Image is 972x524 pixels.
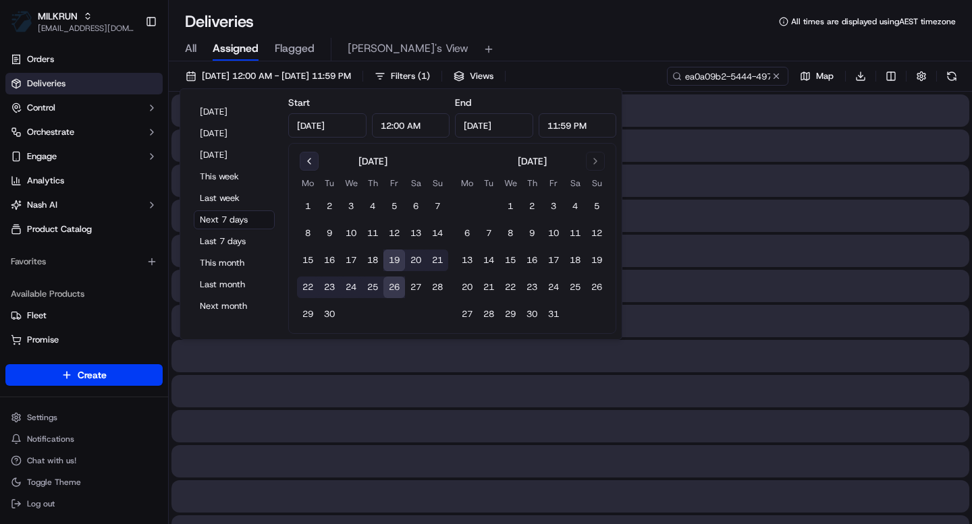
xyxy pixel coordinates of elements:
a: Orders [5,49,163,70]
button: 11 [564,223,586,244]
button: 19 [586,250,607,271]
button: 12 [586,223,607,244]
span: ( 1 ) [418,70,430,82]
button: Log out [5,494,163,513]
button: 31 [543,303,564,325]
button: 22 [500,276,521,298]
button: 3 [543,196,564,217]
span: Engage [27,150,57,163]
a: Fleet [11,310,157,322]
span: Map [816,70,834,82]
span: Notifications [27,434,74,444]
button: 6 [456,223,478,244]
div: [DATE] [358,154,387,168]
th: Monday [297,176,319,190]
button: Chat with us! [5,451,163,470]
a: Analytics [5,170,163,192]
button: Notifications [5,430,163,448]
div: Available Products [5,283,163,305]
button: Nash AI [5,194,163,216]
button: 13 [405,223,427,244]
div: We're available if you need us! [61,142,186,153]
th: Wednesday [340,176,362,190]
button: 21 [478,276,500,298]
button: 14 [427,223,448,244]
button: 3 [340,196,362,217]
button: Next month [194,297,275,316]
span: Knowledge Base [27,301,103,315]
span: API Documentation [128,301,217,315]
img: 4281594248423_2fcf9dad9f2a874258b8_72.png [28,129,53,153]
button: Map [794,67,840,86]
button: 23 [521,276,543,298]
button: 22 [297,276,319,298]
button: 9 [319,223,340,244]
span: [EMAIL_ADDRESS][DOMAIN_NAME] [38,23,134,34]
span: • [112,209,117,220]
span: [PERSON_NAME] [42,209,109,220]
button: Go to next month [586,152,605,171]
span: MILKRUN [38,9,78,23]
button: 26 [586,276,607,298]
button: 4 [564,196,586,217]
span: Control [27,102,55,114]
button: This month [194,254,275,272]
button: 15 [297,250,319,271]
button: Views [448,67,500,86]
span: Nash AI [27,199,57,211]
th: Monday [456,176,478,190]
button: Promise [5,329,163,351]
a: Product Catalog [5,219,163,240]
input: Date [455,113,533,138]
button: 20 [405,250,427,271]
label: End [455,96,471,109]
input: Type to search [667,67,788,86]
span: All [185,40,196,57]
button: [DATE] [194,103,275,121]
button: [DATE] [194,124,275,143]
label: Start [288,96,310,109]
button: 17 [340,250,362,271]
button: 25 [362,276,383,298]
span: • [112,245,117,256]
span: [DATE] [119,209,147,220]
button: Settings [5,408,163,427]
a: 📗Knowledge Base [8,296,109,320]
button: 30 [521,303,543,325]
button: Refresh [942,67,961,86]
th: Sunday [427,176,448,190]
img: Asif Zaman Khan [13,196,35,218]
img: 1736555255976-a54dd68f-1ca7-489b-9aae-adbdc363a1c4 [13,129,38,153]
button: 18 [362,250,383,271]
button: Orchestrate [5,121,163,143]
div: Past conversations [13,175,90,186]
button: 9 [521,223,543,244]
th: Sunday [586,176,607,190]
th: Saturday [405,176,427,190]
button: 17 [543,250,564,271]
div: Start new chat [61,129,221,142]
button: 20 [456,276,478,298]
button: 5 [383,196,405,217]
span: Views [470,70,493,82]
span: Promise [27,334,59,346]
span: Create [78,368,107,382]
a: Promise [11,334,157,346]
span: [DATE] [119,245,147,256]
span: [PERSON_NAME]'s View [348,40,468,57]
button: 25 [564,276,586,298]
h1: Deliveries [185,11,254,32]
button: [DATE] 12:00 AM - [DATE] 11:59 PM [180,67,357,86]
button: 10 [543,223,564,244]
div: 📗 [13,303,24,314]
button: 15 [500,250,521,271]
button: 6 [405,196,427,217]
img: Asif Zaman Khan [13,233,35,254]
button: 12 [383,223,405,244]
th: Friday [543,176,564,190]
button: Control [5,97,163,119]
th: Tuesday [478,176,500,190]
button: 30 [319,303,340,325]
button: 14 [478,250,500,271]
span: Flagged [275,40,315,57]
